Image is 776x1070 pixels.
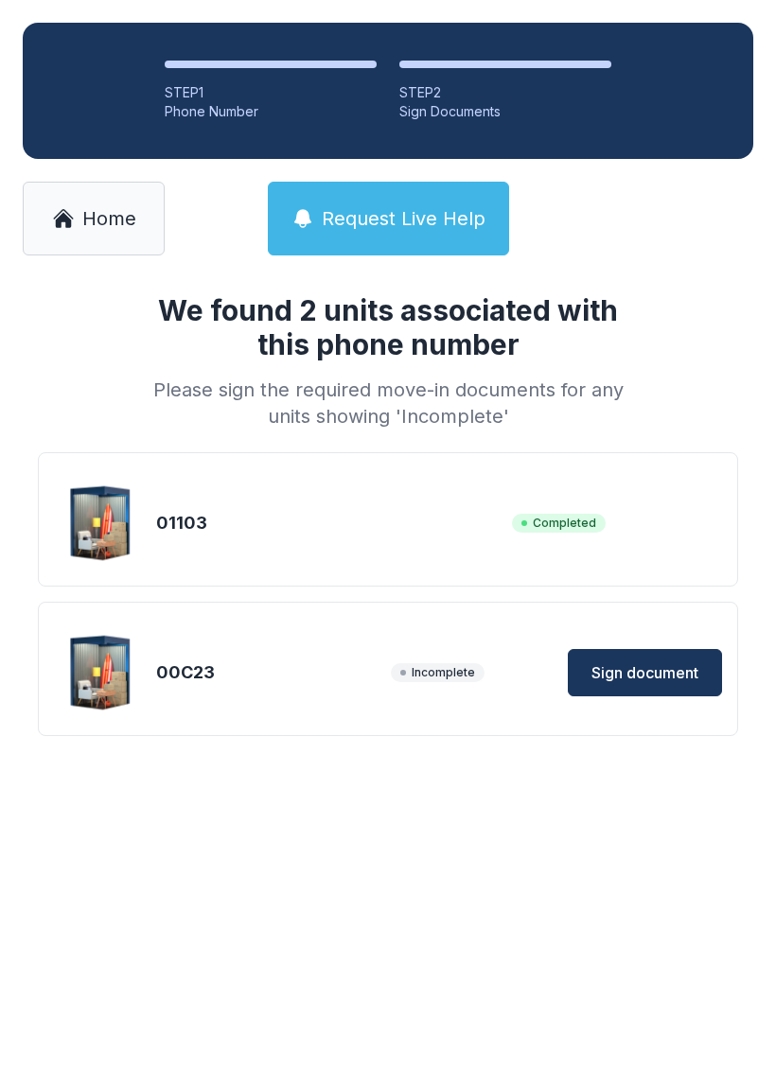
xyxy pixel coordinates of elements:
div: Sign Documents [399,102,611,121]
div: 00C23 [156,659,383,686]
span: Request Live Help [322,205,485,232]
h1: We found 2 units associated with this phone number [146,293,630,361]
div: STEP 2 [399,83,611,102]
div: Phone Number [165,102,377,121]
span: Completed [512,514,606,533]
div: STEP 1 [165,83,377,102]
div: Please sign the required move-in documents for any units showing 'Incomplete' [146,377,630,430]
span: Incomplete [391,663,485,682]
span: Sign document [591,661,698,684]
div: 01103 [156,510,504,536]
span: Home [82,205,136,232]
